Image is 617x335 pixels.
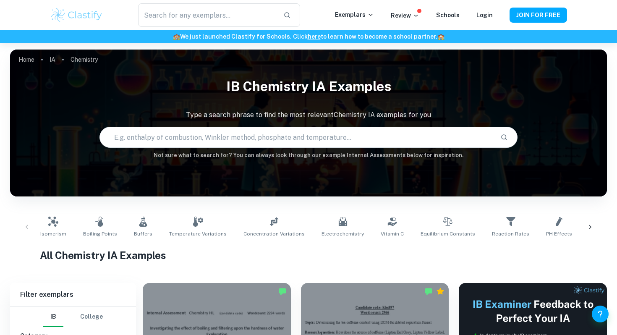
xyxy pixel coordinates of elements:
img: Marked [278,287,287,296]
a: IA [50,54,55,65]
p: Exemplars [335,10,374,19]
span: pH Effects [546,230,572,238]
button: Search [497,130,511,144]
a: here [308,33,321,40]
button: IB [43,307,63,327]
button: College [80,307,103,327]
span: Electrochemistry [322,230,364,238]
button: JOIN FOR FREE [510,8,567,23]
span: Boiling Points [83,230,117,238]
h1: IB Chemistry IA examples [10,73,607,100]
span: Vitamin C [381,230,404,238]
div: Filter type choice [43,307,103,327]
div: Premium [436,287,444,296]
span: 🏫 [173,33,180,40]
span: Concentration Variations [243,230,305,238]
img: Marked [424,287,433,296]
h6: We just launched Clastify for Schools. Click to learn how to become a school partner. [2,32,615,41]
a: Schools [436,12,460,18]
span: Buffers [134,230,152,238]
img: Clastify logo [50,7,103,24]
a: Login [476,12,493,18]
p: Review [391,11,419,20]
span: Isomerism [40,230,66,238]
h6: Not sure what to search for? You can always look through our example Internal Assessments below f... [10,151,607,160]
button: Help and Feedback [592,306,609,322]
p: Type a search phrase to find the most relevant Chemistry IA examples for you [10,110,607,120]
span: 🏫 [437,33,444,40]
input: E.g. enthalpy of combustion, Winkler method, phosphate and temperature... [100,126,493,149]
h1: All Chemistry IA Examples [40,248,577,263]
span: Equilibrium Constants [421,230,475,238]
a: Home [18,54,34,65]
span: Reaction Rates [492,230,529,238]
span: Temperature Variations [169,230,227,238]
input: Search for any exemplars... [138,3,277,27]
h6: Filter exemplars [10,283,136,306]
p: Chemistry [71,55,98,64]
